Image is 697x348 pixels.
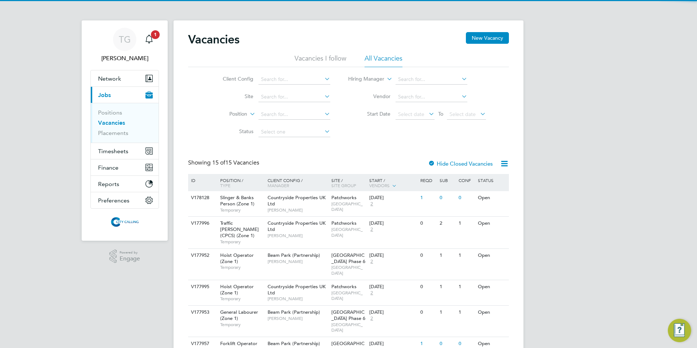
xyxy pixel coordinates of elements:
div: [DATE] [369,341,417,347]
span: [GEOGRAPHIC_DATA] Phase 6 [331,309,365,321]
li: All Vacancies [365,54,402,67]
a: Vacancies [98,119,125,126]
div: [DATE] [369,309,417,316]
div: V178128 [189,191,215,205]
label: Client Config [211,76,253,82]
span: [GEOGRAPHIC_DATA] [331,201,366,212]
div: [DATE] [369,284,417,290]
div: 1 [457,217,476,230]
div: 1 [438,280,457,294]
a: 1 [142,28,156,51]
span: 15 of [212,159,225,166]
span: 2 [369,290,374,296]
li: Vacancies I follow [295,54,346,67]
span: Slinger & Banks Person (Zone 1) [220,194,254,207]
div: 1 [438,306,457,319]
span: Vendors [369,182,390,188]
button: Timesheets [91,143,159,159]
div: 2 [438,217,457,230]
a: Placements [98,129,128,136]
span: [GEOGRAPHIC_DATA] [331,264,366,276]
div: Conf [457,174,476,186]
div: Open [476,217,508,230]
div: ID [189,174,215,186]
span: Temporary [220,322,264,328]
a: Powered byEngage [109,250,140,263]
label: Hide Closed Vacancies [428,160,493,167]
span: Temporary [220,264,264,270]
span: Site Group [331,182,356,188]
label: Site [211,93,253,100]
span: Temporary [220,207,264,213]
button: Jobs [91,87,159,103]
input: Search for... [258,92,330,102]
span: Engage [120,256,140,262]
div: Sub [438,174,457,186]
span: Patchworks [331,194,357,201]
span: Beam Park (Partnership) [268,340,320,347]
span: Finance [98,164,118,171]
div: Open [476,191,508,205]
span: Beam Park (Partnership) [268,309,320,315]
div: 0 [418,280,437,294]
span: [PERSON_NAME] [268,259,328,264]
input: Search for... [258,74,330,85]
label: Status [211,128,253,135]
span: Temporary [220,239,264,245]
span: [PERSON_NAME] [268,316,328,321]
div: V177953 [189,306,215,319]
span: To [436,109,445,119]
span: Select date [398,111,424,117]
span: 15 Vacancies [212,159,259,166]
label: Hiring Manager [342,76,384,83]
div: Client Config / [266,174,330,192]
a: Positions [98,109,122,116]
span: Countryside Properties UK Ltd [268,283,326,296]
span: 1 [151,30,160,39]
div: 1 [418,191,437,205]
span: Countryside Properties UK Ltd [268,220,326,232]
h2: Vacancies [188,32,240,47]
div: 0 [457,191,476,205]
div: 0 [418,217,437,230]
input: Search for... [396,92,467,102]
div: Position / [215,174,266,192]
div: Start / [367,174,418,192]
span: Countryside Properties UK Ltd [268,194,326,207]
input: Select one [258,127,330,137]
div: 1 [457,249,476,262]
div: 0 [418,249,437,262]
span: [PERSON_NAME] [268,207,328,213]
span: Type [220,182,230,188]
div: 0 [418,306,437,319]
span: Timesheets [98,148,128,155]
span: Temporary [220,296,264,302]
img: citycalling-logo-retina.png [109,216,140,228]
button: Engage Resource Center [668,319,691,342]
span: Select date [449,111,476,117]
div: V177996 [189,217,215,230]
span: 2 [369,259,374,265]
span: Reports [98,181,119,187]
span: Toby Gibbs [90,54,159,63]
div: Site / [330,174,368,192]
span: General Labourer (Zone 1) [220,309,258,321]
button: New Vacancy [466,32,509,44]
span: [GEOGRAPHIC_DATA] [331,322,366,333]
span: [PERSON_NAME] [268,296,328,302]
input: Search for... [258,109,330,120]
span: Patchworks [331,283,357,290]
div: Jobs [91,103,159,143]
span: [GEOGRAPHIC_DATA] Phase 6 [331,252,365,264]
div: Open [476,306,508,319]
div: Open [476,280,508,294]
span: Beam Park (Partnership) [268,252,320,258]
a: Go to home page [90,216,159,228]
div: V177952 [189,249,215,262]
span: Manager [268,182,289,188]
div: [DATE] [369,220,417,227]
span: Preferences [98,197,129,204]
div: [DATE] [369,252,417,259]
span: Traffic [PERSON_NAME] (CPCS) (Zone 1) [220,220,259,239]
a: TG[PERSON_NAME] [90,28,159,63]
